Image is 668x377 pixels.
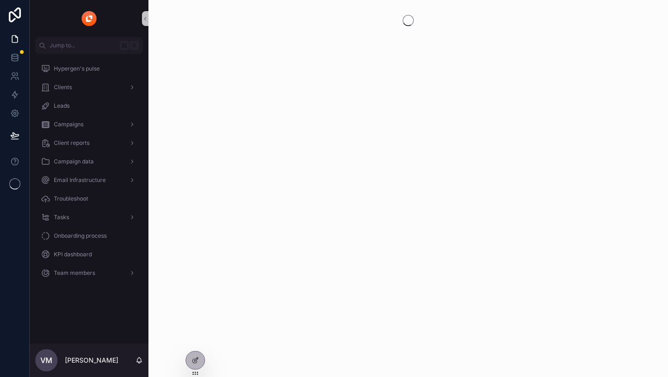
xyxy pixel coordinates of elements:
span: K [131,42,138,49]
button: Jump to...K [35,37,143,54]
span: Jump to... [50,42,116,49]
span: Leads [54,102,70,110]
span: Campaign data [54,158,94,165]
a: Team members [35,265,143,281]
a: KPI dashboard [35,246,143,263]
span: KPI dashboard [54,251,92,258]
span: Onboarding process [54,232,107,240]
div: scrollable content [30,54,148,293]
p: [PERSON_NAME] [65,356,118,365]
a: Clients [35,79,143,96]
a: Campaigns [35,116,143,133]
span: Campaigns [54,121,83,128]
a: Troubleshoot [35,190,143,207]
span: Clients [54,84,72,91]
span: Client reports [54,139,90,147]
a: Hypergen's pulse [35,60,143,77]
a: Client reports [35,135,143,151]
a: Tasks [35,209,143,226]
span: Email Infrastructure [54,176,106,184]
span: VM [40,355,52,366]
img: App logo [82,11,96,26]
a: Leads [35,97,143,114]
a: Email Infrastructure [35,172,143,188]
a: Campaign data [35,153,143,170]
span: Hypergen's pulse [54,65,100,72]
span: Troubleshoot [54,195,88,202]
span: Team members [54,269,95,277]
a: Onboarding process [35,227,143,244]
span: Tasks [54,214,69,221]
